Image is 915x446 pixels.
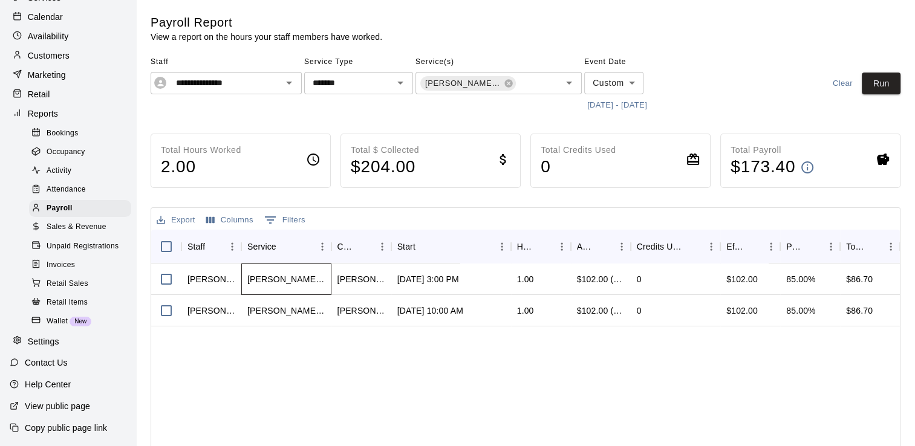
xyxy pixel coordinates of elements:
button: Sort [865,238,882,255]
p: Availability [28,30,69,42]
div: Hours [511,230,571,263]
div: Activity [29,163,131,179]
span: Service(s) [415,53,582,72]
div: 0 [637,305,642,317]
span: Service Type [304,53,413,72]
span: Staff [151,53,302,72]
span: Event Date [584,53,690,72]
button: Menu [762,238,780,256]
div: Pay Rate [786,230,805,263]
button: Open [561,74,578,91]
button: Sort [536,238,553,255]
button: Menu [613,238,631,256]
p: Reports [28,108,58,120]
button: Sort [596,238,613,255]
div: $102.00 (Card) [577,273,625,285]
p: Total Payroll [731,144,815,157]
span: Attendance [47,184,86,196]
a: Retail [10,85,126,103]
button: Menu [553,238,571,256]
h4: $ 173.40 [731,157,795,178]
a: Calendar [10,8,126,26]
div: Amount Paid [571,230,631,263]
span: Bookings [47,128,79,140]
span: Retail Sales [47,278,88,290]
div: Total Pay [840,230,900,263]
p: View a report on the hours your staff members have worked. [151,31,382,43]
a: Occupancy [29,143,136,161]
p: Retail [28,88,50,100]
h4: 2.00 [161,157,241,178]
button: Menu [223,238,241,256]
button: Run [862,73,900,95]
a: Unpaid Registrations [29,237,136,256]
div: Payroll [29,200,131,217]
div: Amount Paid [577,230,596,263]
span: Retail Items [47,297,88,309]
a: Sales & Revenue [29,218,136,237]
button: Sort [356,238,373,255]
h5: Payroll Report [151,15,382,31]
div: Attendance [29,181,131,198]
a: Payroll [29,199,136,218]
div: Start [397,230,415,263]
div: Hours [517,230,536,263]
button: Export [154,211,198,230]
div: Service [247,230,276,263]
div: Pay Rate [780,230,840,263]
button: Menu [493,238,511,256]
button: Menu [882,238,900,256]
div: $102.00 (Card) [577,305,625,317]
span: Activity [47,165,71,177]
a: WalletNew [29,312,136,331]
p: Settings [28,335,59,347]
div: 85.00% [786,273,815,285]
a: Attendance [29,181,136,199]
div: WalletNew [29,313,131,330]
div: Occupancy [29,144,131,161]
span: Invoices [47,259,75,271]
div: 0 [637,273,642,285]
div: Effective Price [726,230,745,263]
div: Jul 29, 2025, 3:00 PM [397,273,459,285]
div: 1.00 [517,273,534,285]
a: Customers [10,47,126,65]
a: Invoices [29,256,136,274]
p: Help Center [25,378,71,390]
button: Select columns [203,211,256,230]
button: Menu [313,238,331,256]
div: Sales & Revenue [29,219,131,236]
div: 85.00% [786,305,815,317]
a: Reports [10,105,126,123]
div: $102.00 [720,295,780,326]
a: Settings [10,332,126,351]
span: New [70,318,91,325]
div: $86.70 [846,273,873,285]
div: Service [241,230,331,263]
div: Chad Massengale 1 Hour Lesson Pitching, hitting, or fielding [247,273,325,285]
span: Occupancy [47,146,85,158]
div: Availability [10,27,126,45]
a: Bookings [29,124,136,143]
div: 1.00 [517,305,534,317]
div: Credits Used [631,230,721,263]
button: Show filters [261,210,308,230]
div: [PERSON_NAME] 1 Hour Lesson Pitching, hitting, or fielding [420,76,516,91]
span: Unpaid Registrations [47,241,119,253]
div: Retail Sales [29,276,131,292]
div: Rudy Longoria [337,273,385,285]
div: Staff [181,230,241,263]
div: Total Pay [846,230,865,263]
p: Total Hours Worked [161,144,241,157]
div: Invoices [29,257,131,274]
div: Start [391,230,511,263]
div: Customer [331,230,391,263]
button: [DATE] - [DATE] [584,96,650,115]
button: Sort [685,238,702,255]
h4: 0 [541,157,616,178]
span: Payroll [47,202,73,215]
div: Chad Massengale [187,273,235,285]
div: $102.00 [720,263,780,295]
